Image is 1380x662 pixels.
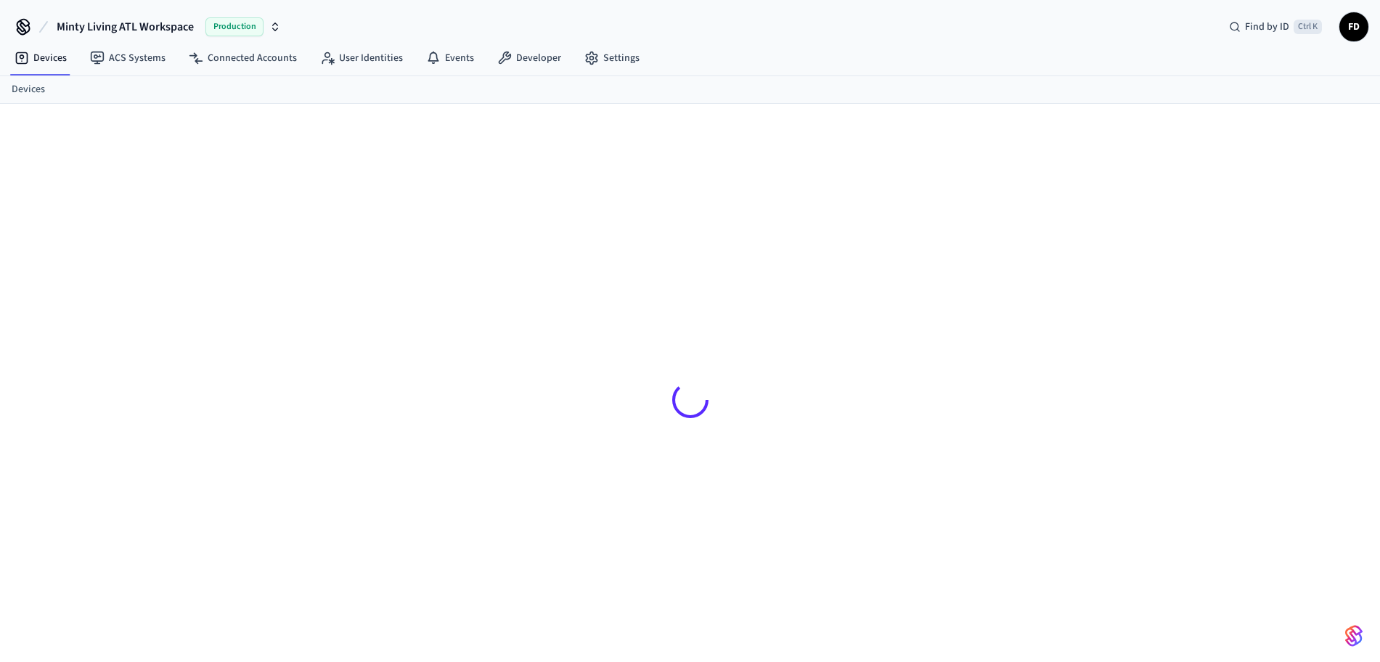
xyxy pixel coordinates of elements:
span: Ctrl K [1294,20,1322,34]
div: Find by IDCtrl K [1217,14,1334,40]
a: Events [415,45,486,71]
a: ACS Systems [78,45,177,71]
span: Production [205,17,264,36]
span: Minty Living ATL Workspace [57,18,194,36]
a: Settings [573,45,651,71]
span: Find by ID [1245,20,1289,34]
span: FD [1341,14,1367,40]
button: FD [1339,12,1368,41]
a: Connected Accounts [177,45,309,71]
a: Developer [486,45,573,71]
img: SeamLogoGradient.69752ec5.svg [1345,624,1363,647]
a: User Identities [309,45,415,71]
a: Devices [3,45,78,71]
a: Devices [12,82,45,97]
